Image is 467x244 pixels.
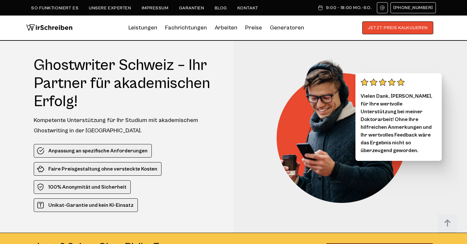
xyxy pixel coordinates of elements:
[361,78,405,86] img: stars
[237,6,258,11] a: Kontakt
[37,183,44,191] img: 100% Anonymität und Sicherheit
[362,21,433,34] button: JETZT PREIS KALKULIEREN
[34,162,162,176] li: Faire Preisgestaltung ohne versteckte Kosten
[165,23,207,33] a: Fachrichtungen
[390,2,436,13] a: [PHONE_NUMBER]
[215,23,237,33] a: Arbeiten
[34,180,131,194] li: 100% Anonymität und Sicherheit
[34,56,222,111] h1: Ghostwriter Schweiz – Ihr Partner für akademischen Erfolg!
[89,6,131,11] a: Unsere Experten
[179,6,204,11] a: Garantien
[317,5,323,10] img: Schedule
[26,21,73,34] img: logo wirschreiben
[34,115,222,136] div: Kompetente Unterstützung für Ihr Studium mit akademischem Ghostwriting in der [GEOGRAPHIC_DATA].
[215,6,227,11] a: Blog
[326,5,372,10] span: 9:00 - 18:00 Mo.-So.
[380,5,385,10] img: Email
[270,23,304,33] a: Generatoren
[438,214,457,233] img: button top
[34,144,152,158] li: Anpassung an spezifische Anforderungen
[37,165,44,173] img: Faire Preisgestaltung ohne versteckte Kosten
[37,147,44,155] img: Anpassung an spezifische Anforderungen
[142,6,169,11] a: Impressum
[31,6,78,11] a: So funktioniert es
[34,198,138,212] li: Unikat-Garantie und kein KI-Einsatz
[245,24,262,31] a: Preise
[128,23,157,33] a: Leistungen
[393,5,433,10] span: [PHONE_NUMBER]
[37,201,44,209] img: Unikat-Garantie und kein KI-Einsatz
[355,73,442,161] div: Vielen Dank, [PERSON_NAME], für Ihre wertvolle Unterstützung bei meiner Doktorarbeit! Ohne Ihre h...
[277,56,416,203] img: Ghostwriter Schweiz – Ihr Partner für akademischen Erfolg!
